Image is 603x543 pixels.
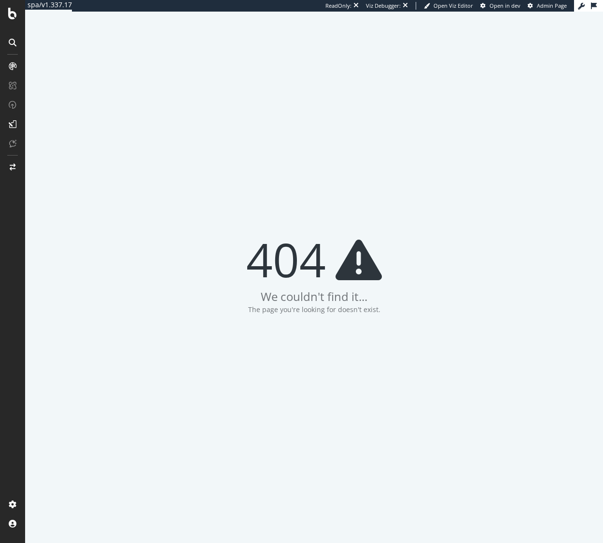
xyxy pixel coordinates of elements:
div: The page you're looking for doesn't exist. [248,305,380,314]
span: Open Viz Editor [434,2,473,9]
span: Open in dev [490,2,520,9]
div: 404 [246,235,382,284]
div: Viz Debugger: [366,2,401,10]
a: Open Viz Editor [424,2,473,10]
div: ReadOnly: [325,2,351,10]
span: Admin Page [537,2,567,9]
a: Open in dev [480,2,520,10]
div: We couldn't find it... [261,288,367,305]
a: Admin Page [528,2,567,10]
